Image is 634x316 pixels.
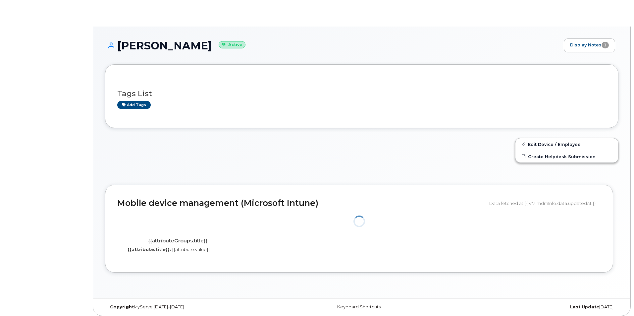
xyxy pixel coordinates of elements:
[489,197,601,210] div: Data fetched at {{ VM.mdmInfo.data.updatedAt }}
[337,304,381,309] a: Keyboard Shortcuts
[110,304,134,309] strong: Copyright
[117,90,606,98] h3: Tags List
[128,246,171,253] label: {{attribute.title}}:
[570,304,599,309] strong: Last Update
[564,38,615,52] a: Display Notes1
[117,199,484,208] h2: Mobile device management (Microsoft Intune)
[515,138,618,150] a: Edit Device / Employee
[447,304,618,310] div: [DATE]
[515,151,618,162] a: Create Helpdesk Submission
[122,238,233,244] h4: {{attributeGroups.title}}
[602,42,609,48] span: 1
[172,247,210,252] span: {{attribute.value}}
[105,40,560,51] h1: [PERSON_NAME]
[117,101,151,109] a: Add tags
[105,304,276,310] div: MyServe [DATE]–[DATE]
[219,41,245,49] small: Active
